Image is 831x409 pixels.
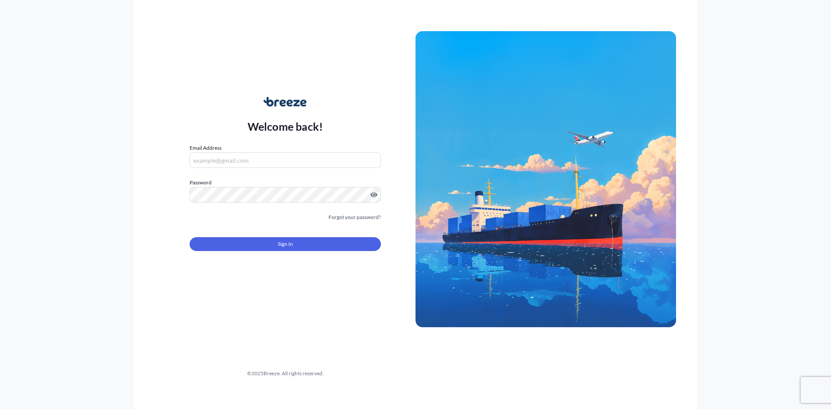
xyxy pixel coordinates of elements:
[190,152,381,168] input: example@gmail.com
[190,144,222,152] label: Email Address
[190,178,381,187] label: Password
[329,213,381,222] a: Forgot your password?
[190,237,381,251] button: Sign In
[278,240,293,248] span: Sign In
[248,119,323,133] p: Welcome back!
[155,369,415,378] div: © 2025 Breeze. All rights reserved.
[370,191,377,198] button: Show password
[415,31,676,327] img: Ship illustration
